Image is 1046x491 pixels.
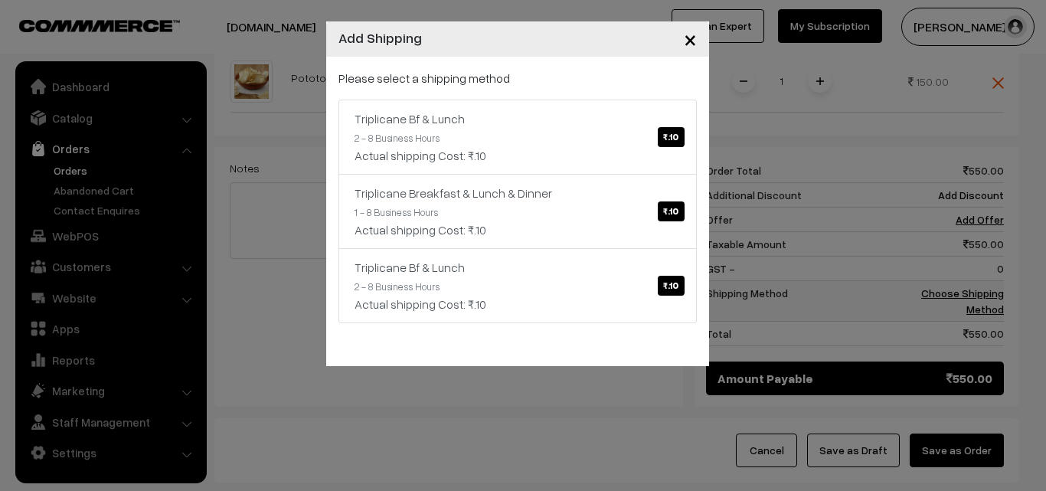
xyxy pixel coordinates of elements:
[338,100,697,175] a: Triplicane Bf & Lunch₹.10 2 - 8 Business HoursActual shipping Cost: ₹.10
[355,280,440,293] small: 2 - 8 Business Hours
[338,69,697,87] p: Please select a shipping method
[658,276,684,296] span: ₹.10
[338,248,697,323] a: Triplicane Bf & Lunch₹.10 2 - 8 Business HoursActual shipping Cost: ₹.10
[355,258,681,277] div: Triplicane Bf & Lunch
[684,25,697,53] span: ×
[355,132,440,144] small: 2 - 8 Business Hours
[338,174,697,249] a: Triplicane Breakfast & Lunch & Dinner₹.10 1 - 8 Business HoursActual shipping Cost: ₹.10
[658,127,684,147] span: ₹.10
[355,110,681,128] div: Triplicane Bf & Lunch
[355,206,438,218] small: 1 - 8 Business Hours
[355,295,681,313] div: Actual shipping Cost: ₹.10
[355,221,681,239] div: Actual shipping Cost: ₹.10
[355,146,681,165] div: Actual shipping Cost: ₹.10
[672,15,709,63] button: Close
[355,184,681,202] div: Triplicane Breakfast & Lunch & Dinner
[338,28,422,48] h4: Add Shipping
[658,201,684,221] span: ₹.10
